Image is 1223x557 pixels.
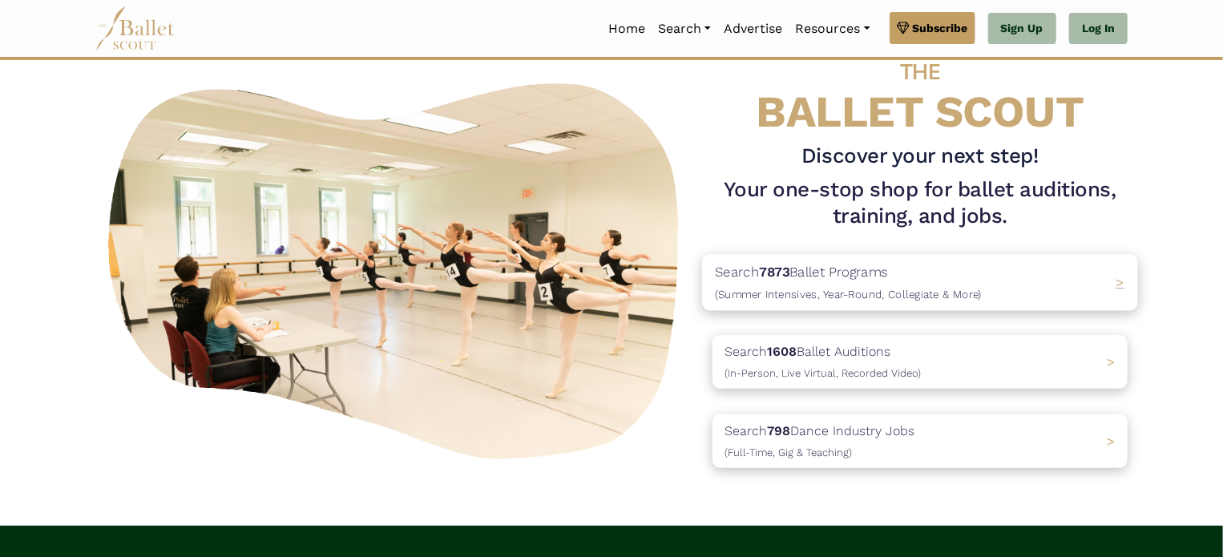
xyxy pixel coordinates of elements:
a: Search798Dance Industry Jobs(Full-Time, Gig & Teaching) > [712,414,1128,468]
img: A group of ballerinas talking to each other in a ballet studio [95,66,700,469]
b: 798 [767,423,790,438]
b: 7873 [759,264,789,280]
p: Search Ballet Auditions [725,341,921,382]
a: Sign Up [988,13,1056,45]
h3: Discover your next step! [712,143,1128,170]
p: Search Ballet Programs [715,261,982,305]
b: 1608 [767,344,797,359]
span: (In-Person, Live Virtual, Recorded Video) [725,367,921,379]
h1: Your one-stop shop for ballet auditions, training, and jobs. [712,176,1128,231]
span: > [1107,354,1115,369]
span: > [1116,275,1125,291]
a: Home [602,12,652,46]
a: Resources [789,12,876,46]
a: Subscribe [890,12,975,44]
h4: BALLET SCOUT [712,41,1128,136]
p: Search Dance Industry Jobs [725,421,914,462]
a: Search [652,12,717,46]
span: (Full-Time, Gig & Teaching) [725,446,852,458]
a: Search1608Ballet Auditions(In-Person, Live Virtual, Recorded Video) > [712,335,1128,389]
span: > [1107,434,1115,449]
a: Search7873Ballet Programs(Summer Intensives, Year-Round, Collegiate & More)> [712,256,1128,309]
span: Subscribe [913,19,968,37]
a: Log In [1069,13,1128,45]
a: Advertise [717,12,789,46]
span: (Summer Intensives, Year-Round, Collegiate & More) [715,288,982,301]
span: THE [900,59,940,85]
img: gem.svg [897,19,910,37]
